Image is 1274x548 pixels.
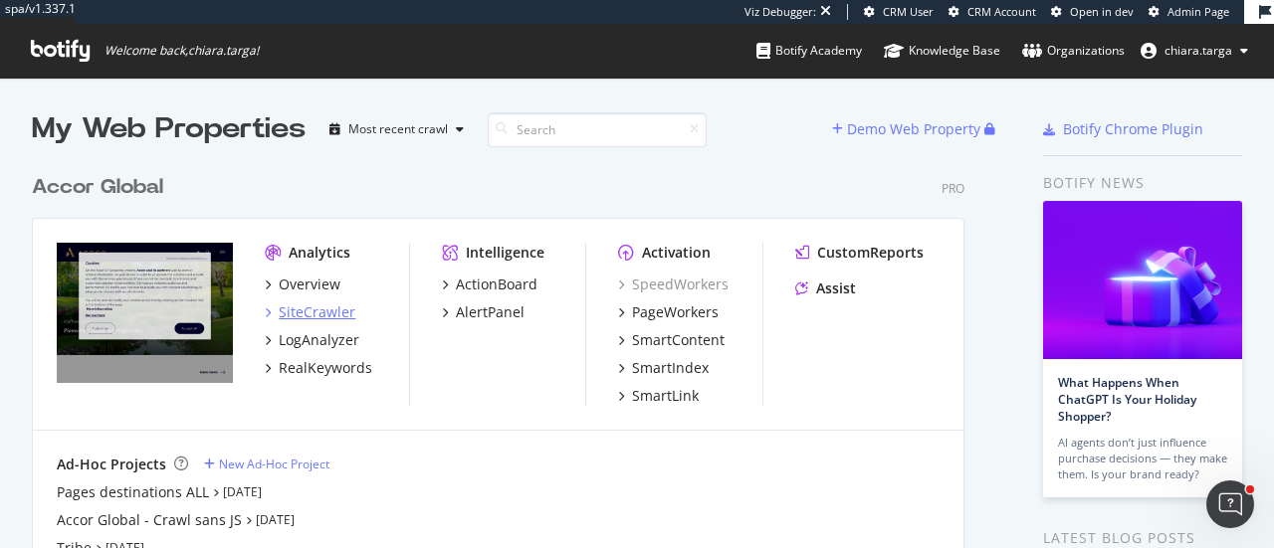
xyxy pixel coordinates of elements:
a: [DATE] [223,483,262,500]
img: What Happens When ChatGPT Is Your Holiday Shopper? [1043,201,1242,359]
a: Admin Page [1149,4,1229,20]
a: CustomReports [795,243,924,263]
span: Welcome back, chiara.targa ! [105,43,259,59]
div: Activation [642,243,711,263]
div: RealKeywords [279,358,372,378]
a: CRM User [864,4,934,20]
img: all.accor.com [57,243,233,384]
span: Admin Page [1168,4,1229,19]
span: CRM Account [967,4,1036,19]
div: Assist [816,278,856,298]
div: AI agents don’t just influence purchase decisions — they make them. Is your brand ready? [1058,435,1227,482]
a: Open in dev [1051,4,1134,20]
a: Accor Global [32,173,171,202]
div: Botify Chrome Plugin [1063,119,1203,139]
a: Pages destinations ALL [57,482,209,502]
a: Organizations [1022,24,1125,78]
div: SmartLink [632,386,699,406]
a: SpeedWorkers [618,274,729,294]
a: Botify Chrome Plugin [1043,119,1203,139]
div: Overview [279,274,340,294]
iframe: Intercom live chat [1206,480,1254,528]
a: Botify Academy [756,24,862,78]
div: My Web Properties [32,109,306,149]
div: LogAnalyzer [279,330,359,350]
div: Organizations [1022,41,1125,61]
div: SmartIndex [632,358,709,378]
a: RealKeywords [265,358,372,378]
div: Ad-Hoc Projects [57,455,166,474]
div: Botify news [1043,172,1242,194]
div: Accor Global [32,173,163,202]
a: SmartLink [618,386,699,406]
span: chiara.targa [1165,42,1232,59]
a: LogAnalyzer [265,330,359,350]
a: What Happens When ChatGPT Is Your Holiday Shopper? [1058,374,1196,425]
div: PageWorkers [632,302,719,322]
a: [DATE] [256,511,295,528]
a: Knowledge Base [884,24,1000,78]
a: AlertPanel [442,302,525,322]
a: Overview [265,274,340,294]
div: Most recent crawl [348,123,448,135]
div: Viz Debugger: [744,4,816,20]
div: Knowledge Base [884,41,1000,61]
div: Intelligence [466,243,544,263]
div: Analytics [289,243,350,263]
a: Accor Global - Crawl sans JS [57,510,242,530]
a: Assist [795,278,856,298]
div: SmartContent [632,330,725,350]
div: CustomReports [817,243,924,263]
div: New Ad-Hoc Project [219,456,329,472]
span: CRM User [883,4,934,19]
div: SiteCrawler [279,302,355,322]
div: AlertPanel [456,302,525,322]
div: Botify Academy [756,41,862,61]
input: Search [488,112,707,147]
a: PageWorkers [618,302,719,322]
div: ActionBoard [456,274,537,294]
div: Pro [942,180,964,197]
a: SiteCrawler [265,302,355,322]
span: Open in dev [1070,4,1134,19]
a: ActionBoard [442,274,537,294]
div: Demo Web Property [847,119,980,139]
a: SmartIndex [618,358,709,378]
a: SmartContent [618,330,725,350]
a: Demo Web Property [832,120,984,137]
button: chiara.targa [1125,35,1264,67]
button: Demo Web Property [832,113,984,145]
a: New Ad-Hoc Project [204,456,329,472]
a: CRM Account [949,4,1036,20]
button: Most recent crawl [321,113,472,145]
